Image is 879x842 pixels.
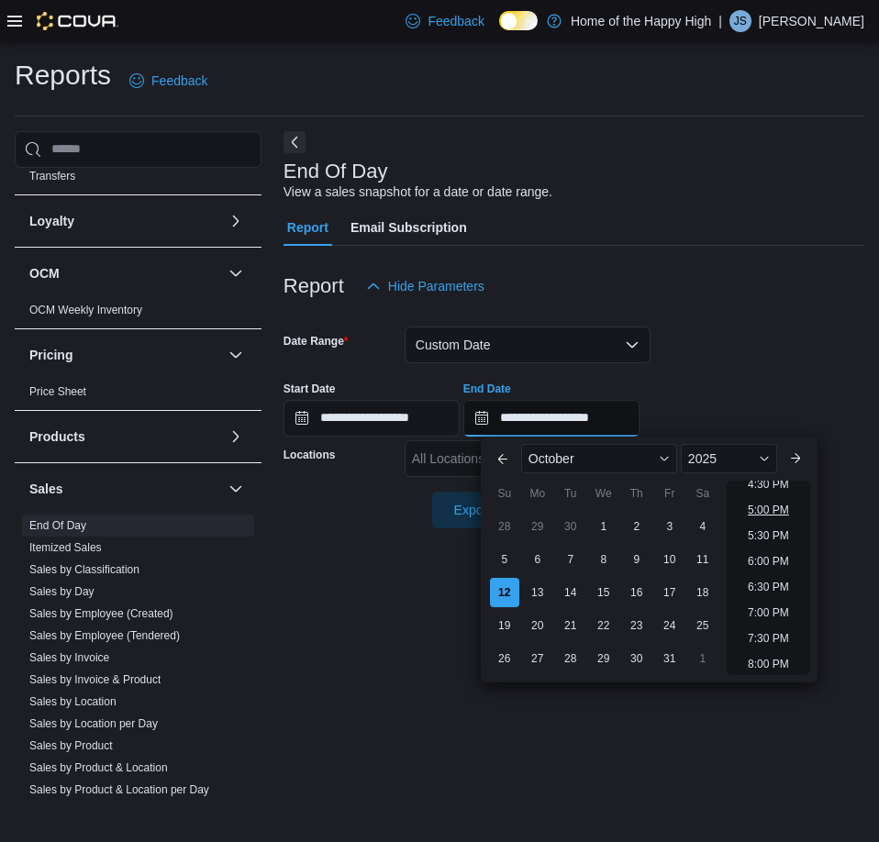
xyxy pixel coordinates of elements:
div: day-17 [655,578,684,607]
div: Sales [15,515,261,830]
span: OCM Weekly Inventory [29,303,142,317]
div: Button. Open the year selector. 2025 is currently selected. [681,444,777,473]
h3: Products [29,427,85,446]
span: End Of Day [29,518,86,533]
li: 6:00 PM [740,550,796,572]
div: OCM [15,299,261,328]
div: day-20 [523,611,552,640]
h3: Loyalty [29,212,74,230]
span: Sales by Product [29,738,113,753]
span: Sales by Classification [29,562,139,577]
div: day-13 [523,578,552,607]
div: day-2 [622,512,651,541]
div: day-30 [622,644,651,673]
ul: Time [727,481,810,675]
li: 7:30 PM [740,627,796,649]
button: Products [225,426,247,448]
p: Home of the Happy High [571,10,711,32]
div: day-1 [589,512,618,541]
div: Pricing [15,381,261,410]
div: Mo [523,479,552,508]
div: day-11 [688,545,718,574]
span: Sales by Product & Location per Day [29,782,209,797]
div: Fr [655,479,684,508]
div: day-1 [688,644,718,673]
div: Su [490,479,519,508]
a: OCM Weekly Inventory [29,304,142,316]
div: day-24 [655,611,684,640]
a: Feedback [122,62,215,99]
a: Feedback [398,3,491,39]
div: day-3 [655,512,684,541]
h3: Report [284,275,344,297]
span: 2025 [688,451,717,466]
a: Sales by Classification [29,563,139,576]
div: day-21 [556,611,585,640]
span: Sales by Invoice & Product [29,672,161,687]
span: Transfers [29,169,75,183]
div: Sa [688,479,718,508]
span: Sales by Day [29,584,95,599]
div: day-12 [490,578,519,607]
span: Feedback [428,12,484,30]
button: Custom Date [405,327,651,363]
a: End Of Day [29,519,86,532]
div: day-18 [688,578,718,607]
button: Next month [781,444,810,473]
span: Feedback [151,72,207,90]
div: day-29 [589,644,618,673]
div: View a sales snapshot for a date or date range. [284,183,552,202]
p: [PERSON_NAME] [759,10,864,32]
div: October, 2025 [488,510,719,675]
div: day-26 [490,644,519,673]
div: day-8 [589,545,618,574]
div: day-28 [490,512,519,541]
div: day-30 [556,512,585,541]
div: Button. Open the month selector. October is currently selected. [521,444,677,473]
span: Sales by Location per Day [29,716,158,731]
label: End Date [463,382,511,396]
label: Start Date [284,382,336,396]
button: Products [29,427,221,446]
li: 6:30 PM [740,576,796,598]
div: day-23 [622,611,651,640]
li: 4:30 PM [740,473,796,495]
div: day-7 [556,545,585,574]
span: Email Subscription [350,209,467,246]
a: Price Sheet [29,385,86,398]
li: 7:00 PM [740,602,796,624]
h3: Sales [29,480,63,498]
span: Itemized Sales [29,540,102,555]
img: Cova [37,12,118,30]
div: day-9 [622,545,651,574]
a: Sales by Product & Location per Day [29,783,209,796]
div: day-22 [589,611,618,640]
div: We [589,479,618,508]
h1: Reports [15,57,111,94]
button: OCM [225,262,247,284]
h3: OCM [29,264,60,283]
button: Export [432,492,535,528]
div: day-29 [523,512,552,541]
span: Sales by Employee (Tendered) [29,628,180,643]
input: Dark Mode [499,11,538,30]
button: Hide Parameters [359,268,492,305]
a: Itemized Sales [29,541,102,554]
a: Sales by Day [29,585,95,598]
li: 5:00 PM [740,499,796,521]
button: Sales [225,478,247,500]
div: day-5 [490,545,519,574]
div: Tu [556,479,585,508]
label: Locations [284,448,336,462]
button: Sales [29,480,221,498]
span: October [529,451,574,466]
div: day-14 [556,578,585,607]
button: OCM [29,264,221,283]
button: Pricing [225,344,247,366]
label: Date Range [284,334,349,349]
input: Press the down key to enter a popover containing a calendar. Press the escape key to close the po... [463,400,640,437]
span: Hide Parameters [388,277,484,295]
li: 8:00 PM [740,653,796,675]
div: day-31 [655,644,684,673]
span: Sales by Product & Location [29,760,168,775]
